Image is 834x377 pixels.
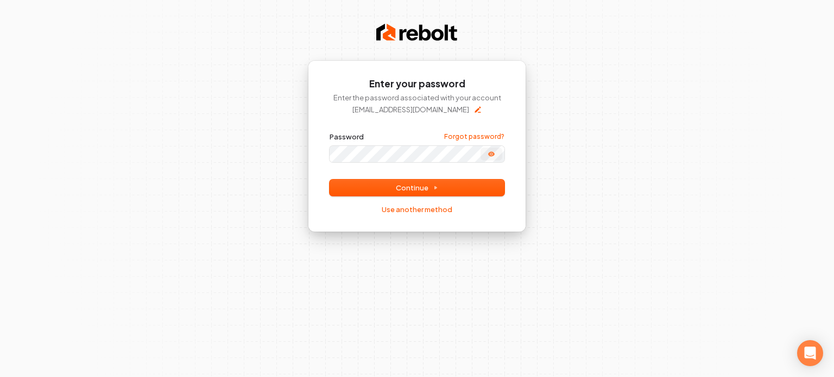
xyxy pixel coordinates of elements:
button: Edit [473,105,482,114]
button: Show password [481,148,502,161]
span: Continue [396,183,438,193]
h1: Enter your password [330,78,504,91]
img: Rebolt Logo [376,22,458,43]
button: Continue [330,180,504,196]
label: Password [330,132,364,142]
p: Enter the password associated with your account [330,93,504,103]
p: [EMAIL_ADDRESS][DOMAIN_NAME] [352,105,469,114]
a: Use another method [382,205,452,214]
div: Open Intercom Messenger [797,340,823,366]
a: Forgot password? [444,132,504,141]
